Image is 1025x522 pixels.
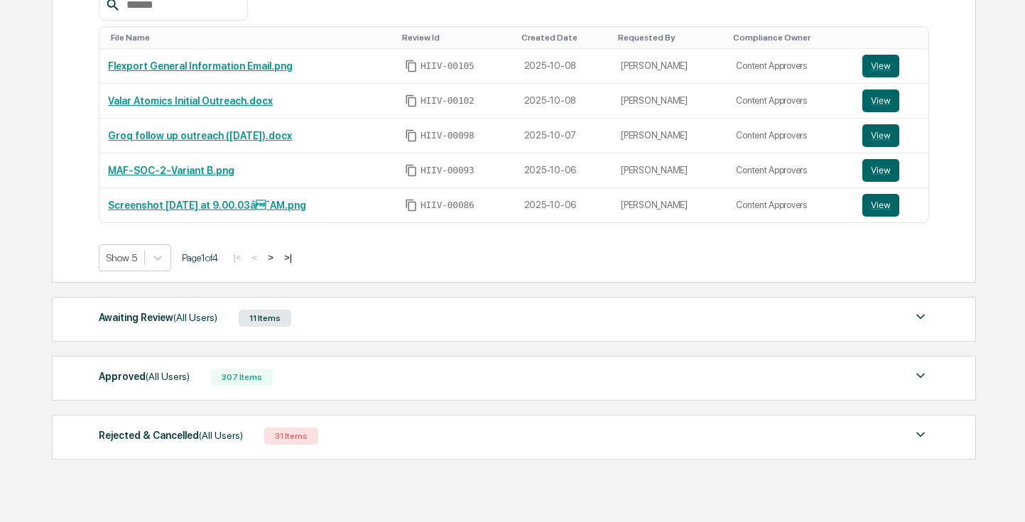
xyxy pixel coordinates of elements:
[862,55,899,77] button: View
[421,130,474,141] span: HIIV-00098
[99,367,190,386] div: Approved
[733,33,848,43] div: Toggle SortBy
[862,55,920,77] a: View
[862,159,920,182] a: View
[405,60,418,72] span: Copy Id
[405,94,418,107] span: Copy Id
[108,95,273,107] a: Valar Atomics Initial Outreach.docx
[239,310,291,327] div: 11 Items
[516,49,612,84] td: 2025-10-08
[108,165,234,176] a: MAF-SOC-2-Variant B.png
[99,426,243,445] div: Rejected & Cancelled
[612,84,727,119] td: [PERSON_NAME]
[727,119,854,153] td: Content Approvers
[421,95,474,107] span: HIIV-00102
[280,251,296,263] button: >|
[521,33,607,43] div: Toggle SortBy
[516,119,612,153] td: 2025-10-07
[229,251,245,263] button: |<
[111,33,391,43] div: Toggle SortBy
[405,129,418,142] span: Copy Id
[727,188,854,222] td: Content Approvers
[516,84,612,119] td: 2025-10-08
[405,199,418,212] span: Copy Id
[402,33,510,43] div: Toggle SortBy
[405,164,418,177] span: Copy Id
[862,124,920,147] a: View
[108,60,293,72] a: Flexport General Information Email.png
[516,188,612,222] td: 2025-10-06
[421,165,474,176] span: HIIV-00093
[727,49,854,84] td: Content Approvers
[912,367,929,384] img: caret
[862,159,899,182] button: View
[99,308,217,327] div: Awaiting Review
[146,371,190,382] span: (All Users)
[108,130,292,141] a: Groq follow up outreach ([DATE]).docx
[618,33,722,43] div: Toggle SortBy
[108,200,306,211] a: Screenshot [DATE] at 9.00.03â¯AM.png
[264,251,278,263] button: >
[912,426,929,443] img: caret
[612,153,727,188] td: [PERSON_NAME]
[865,33,923,43] div: Toggle SortBy
[862,194,899,217] button: View
[421,60,474,72] span: HIIV-00105
[421,200,474,211] span: HIIV-00086
[862,89,920,112] a: View
[862,124,899,147] button: View
[612,119,727,153] td: [PERSON_NAME]
[247,251,261,263] button: <
[612,49,727,84] td: [PERSON_NAME]
[516,153,612,188] td: 2025-10-06
[173,312,217,323] span: (All Users)
[211,369,273,386] div: 307 Items
[199,430,243,441] span: (All Users)
[727,84,854,119] td: Content Approvers
[727,153,854,188] td: Content Approvers
[862,89,899,112] button: View
[182,252,218,263] span: Page 1 of 4
[264,428,318,445] div: 31 Items
[912,308,929,325] img: caret
[612,188,727,222] td: [PERSON_NAME]
[862,194,920,217] a: View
